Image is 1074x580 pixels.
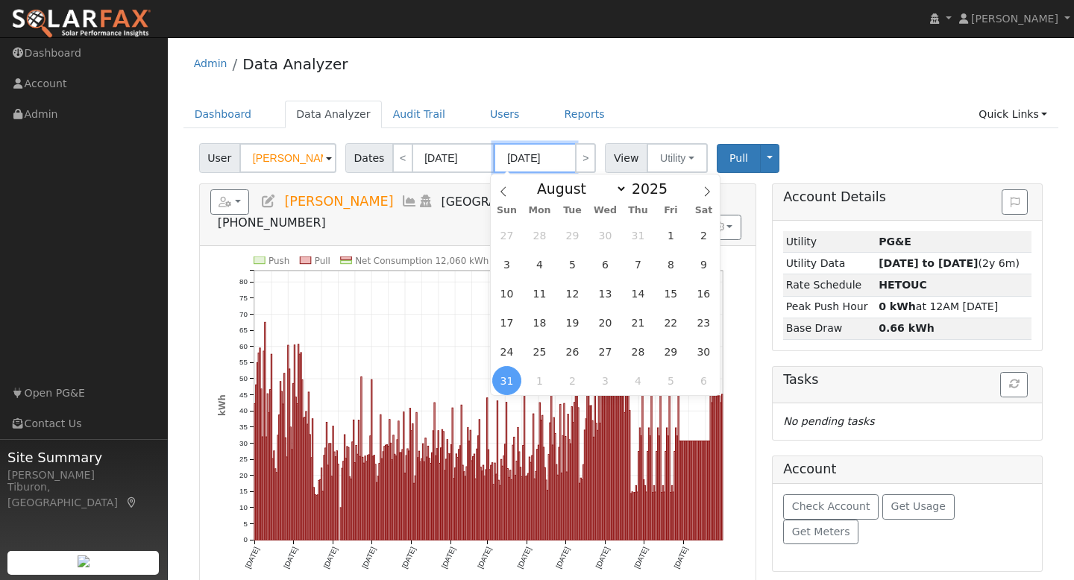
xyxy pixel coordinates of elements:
text: 80 [239,277,248,286]
span: August 8, 2025 [656,250,685,279]
rect: onclick="" [574,403,575,540]
rect: onclick="" [303,418,304,540]
span: August 17, 2025 [492,308,521,337]
text: 65 [239,326,248,334]
a: Users [479,101,531,128]
rect: onclick="" [287,345,288,540]
rect: onclick="" [285,438,286,540]
rect: onclick="" [573,423,574,540]
rect: onclick="" [603,295,604,540]
rect: onclick="" [470,430,471,540]
rect: onclick="" [715,396,716,540]
rect: onclick="" [700,441,701,540]
rect: onclick="" [487,398,488,540]
rect: onclick="" [686,441,687,540]
span: July 29, 2025 [558,221,587,250]
span: [PHONE_NUMBER] [218,215,326,230]
rect: onclick="" [358,420,359,540]
rect: onclick="" [615,329,616,540]
rect: onclick="" [539,403,540,540]
span: August 2, 2025 [689,221,718,250]
text: 60 [239,342,248,350]
rect: onclick="" [447,440,447,540]
rect: onclick="" [669,301,670,540]
span: Get Usage [891,500,946,512]
span: August 22, 2025 [656,308,685,337]
span: August 24, 2025 [492,337,521,366]
text: 75 [239,294,248,302]
rect: onclick="" [255,385,256,540]
rect: onclick="" [370,436,371,540]
rect: onclick="" [683,441,684,540]
i: No pending tasks [783,415,874,427]
span: August 25, 2025 [525,337,554,366]
span: August 26, 2025 [558,337,587,366]
span: September 3, 2025 [591,366,620,395]
td: Utility [783,231,876,253]
span: Sat [687,206,720,215]
span: August 4, 2025 [525,250,554,279]
rect: onclick="" [560,404,561,540]
rect: onclick="" [393,435,394,540]
a: Audit Trail [382,101,456,128]
rect: onclick="" [710,396,711,540]
rect: onclick="" [262,437,263,540]
span: August 27, 2025 [591,337,620,366]
td: Utility Data [783,253,876,274]
rect: onclick="" [694,441,694,540]
rect: onclick="" [468,441,469,540]
rect: onclick="" [575,335,576,540]
rect: onclick="" [551,395,552,540]
rect: onclick="" [295,397,296,540]
span: August 16, 2025 [689,279,718,308]
rect: onclick="" [660,301,661,540]
text: 40 [239,406,248,414]
rect: onclick="" [304,417,305,540]
text: Push [268,256,289,266]
rect: onclick="" [592,420,593,540]
span: Mon [524,206,556,215]
rect: onclick="" [299,354,300,540]
a: Dashboard [183,101,263,128]
rect: onclick="" [678,301,679,540]
rect: onclick="" [598,386,599,540]
a: Quick Links [967,101,1058,128]
rect: onclick="" [685,441,685,540]
rect: onclick="" [564,403,565,540]
rect: onclick="" [264,322,265,540]
span: August 19, 2025 [558,308,587,337]
rect: onclick="" [691,441,691,540]
button: Get Usage [882,494,955,520]
rect: onclick="" [477,436,478,540]
span: September 2, 2025 [558,366,587,395]
rect: onclick="" [271,354,271,540]
strong: C [879,279,927,291]
rect: onclick="" [452,408,453,540]
a: > [575,143,596,173]
span: August 7, 2025 [624,250,653,279]
rect: onclick="" [514,437,515,540]
rect: onclick="" [308,392,309,540]
rect: onclick="" [722,394,723,540]
span: July 27, 2025 [492,221,521,250]
span: August 10, 2025 [492,279,521,308]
